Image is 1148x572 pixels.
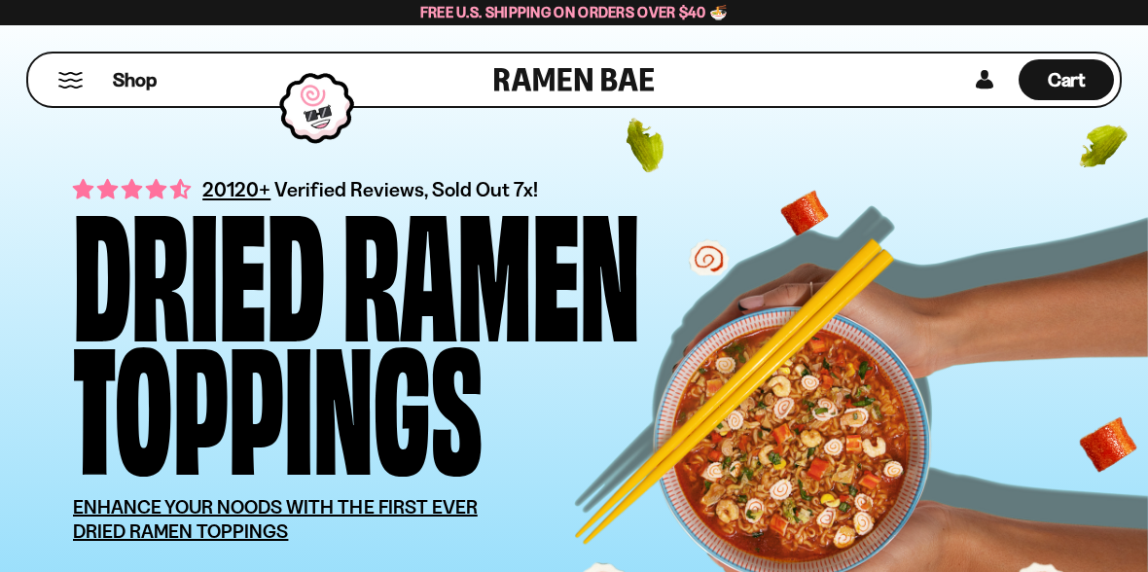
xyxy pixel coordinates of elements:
[73,333,483,466] div: Toppings
[73,199,325,333] div: Dried
[1048,68,1086,91] span: Cart
[73,495,478,543] u: ENHANCE YOUR NOODS WITH THE FIRST EVER DRIED RAMEN TOPPINGS
[420,3,729,21] span: Free U.S. Shipping on Orders over $40 🍜
[1019,54,1114,106] div: Cart
[342,199,640,333] div: Ramen
[57,72,84,89] button: Mobile Menu Trigger
[113,59,157,100] a: Shop
[113,67,157,93] span: Shop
